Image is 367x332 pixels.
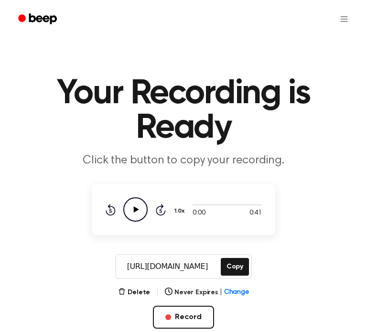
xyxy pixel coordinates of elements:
[221,258,249,276] button: Copy
[333,8,356,31] button: Open menu
[11,153,356,169] p: Click the button to copy your recording.
[249,208,262,218] span: 0:41
[193,208,205,218] span: 0:00
[156,287,159,298] span: |
[224,288,249,298] span: Change
[118,288,150,298] button: Delete
[220,288,222,298] span: |
[11,76,356,145] h1: Your Recording is Ready
[11,10,65,29] a: Beep
[165,288,249,298] button: Never Expires|Change
[153,306,214,329] button: Record
[173,203,188,219] button: 1.0x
